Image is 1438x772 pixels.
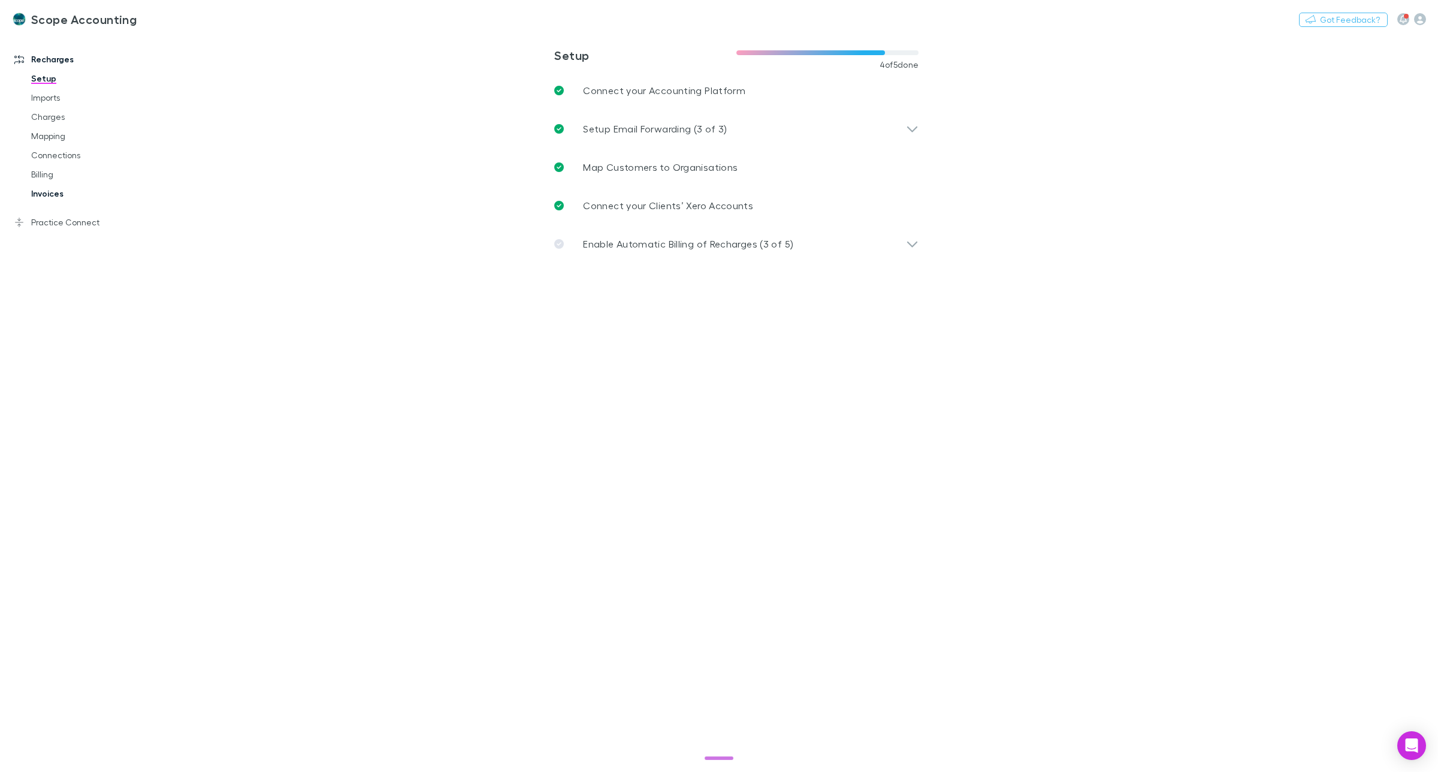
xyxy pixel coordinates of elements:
a: Scope Accounting [5,5,144,34]
div: Enable Automatic Billing of Recharges (3 of 5) [545,225,928,263]
a: Connect your Clients’ Xero Accounts [545,186,928,225]
p: Connect your Clients’ Xero Accounts [583,198,753,213]
a: Invoices [19,184,169,203]
div: Open Intercom Messenger [1397,731,1426,760]
a: Map Customers to Organisations [545,148,928,186]
p: Connect your Accounting Platform [583,83,745,98]
h3: Scope Accounting [31,12,137,26]
p: Map Customers to Organisations [583,160,738,174]
p: Setup Email Forwarding (3 of 3) [583,122,727,136]
div: Setup Email Forwarding (3 of 3) [545,110,928,148]
a: Charges [19,107,169,126]
span: 4 of 5 done [880,60,919,70]
button: Got Feedback? [1299,13,1388,27]
h3: Setup [554,48,736,62]
a: Setup [19,69,169,88]
a: Imports [19,88,169,107]
img: Scope Accounting's Logo [12,12,26,26]
a: Billing [19,165,169,184]
a: Practice Connect [2,213,169,232]
p: Enable Automatic Billing of Recharges (3 of 5) [583,237,793,251]
a: Connect your Accounting Platform [545,71,928,110]
a: Mapping [19,126,169,146]
a: Connections [19,146,169,165]
a: Recharges [2,50,169,69]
